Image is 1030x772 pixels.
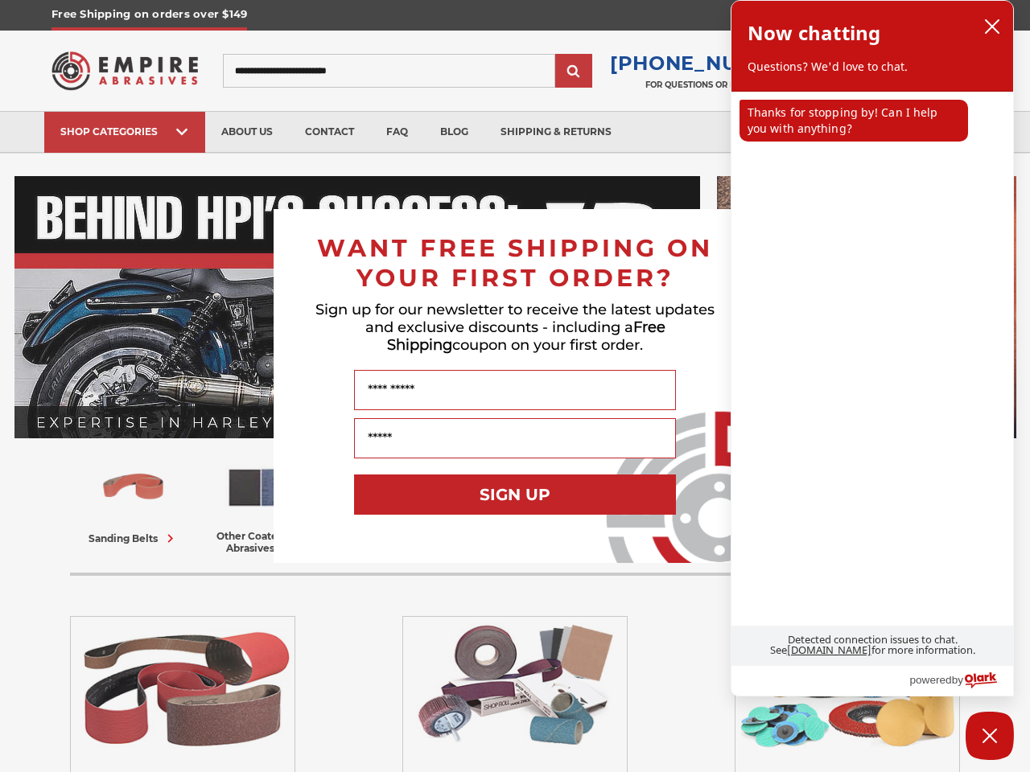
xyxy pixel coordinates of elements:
div: chat [731,92,1013,626]
h2: Now chatting [748,17,880,49]
p: Detected connection issues to chat. See for more information. [731,626,1013,665]
p: Thanks for stopping by! Can I help you with anything? [740,100,968,142]
span: by [952,670,963,690]
span: Sign up for our newsletter to receive the latest updates and exclusive discounts - including a co... [315,301,715,354]
button: close chatbox [979,14,1005,39]
span: WANT FREE SHIPPING ON YOUR FIRST ORDER? [317,233,713,293]
button: Close Chatbox [966,712,1014,760]
span: powered [909,670,951,690]
a: Powered by Olark [909,666,1013,696]
button: SIGN UP [354,474,676,515]
a: [DOMAIN_NAME] [787,643,871,657]
span: Free Shipping [387,318,665,354]
p: Questions? We'd love to chat. [748,59,997,75]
